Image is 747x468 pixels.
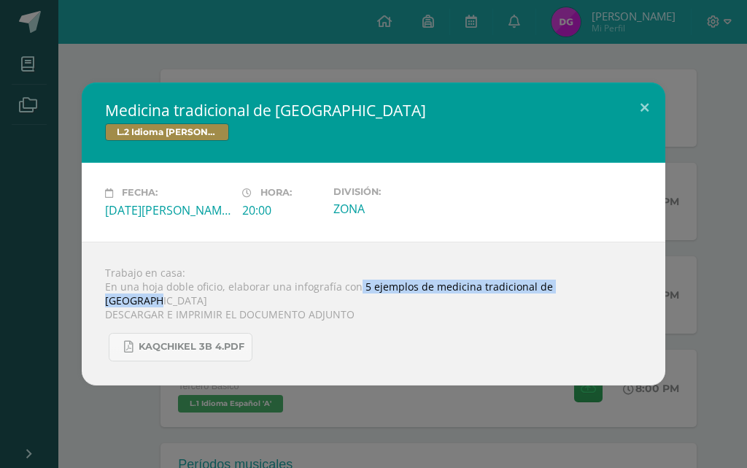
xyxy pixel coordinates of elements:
[624,83,665,132] button: Close (Esc)
[139,341,244,353] span: KAQCHIKEL 3B 4.pdf
[82,242,665,385] div: Trabajo en casa: En una hoja doble oficio, elaborar una infografía con 5 ejemplos de medicina tra...
[333,186,459,197] label: División:
[122,188,158,199] span: Fecha:
[109,333,252,361] a: KAQCHIKEL 3B 4.pdf
[333,201,459,217] div: ZONA
[242,202,322,218] div: 20:00
[105,202,231,218] div: [DATE][PERSON_NAME]
[105,123,229,141] span: L.2 Idioma [PERSON_NAME]
[260,188,292,199] span: Hora:
[105,100,642,120] h2: Medicina tradicional de [GEOGRAPHIC_DATA]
